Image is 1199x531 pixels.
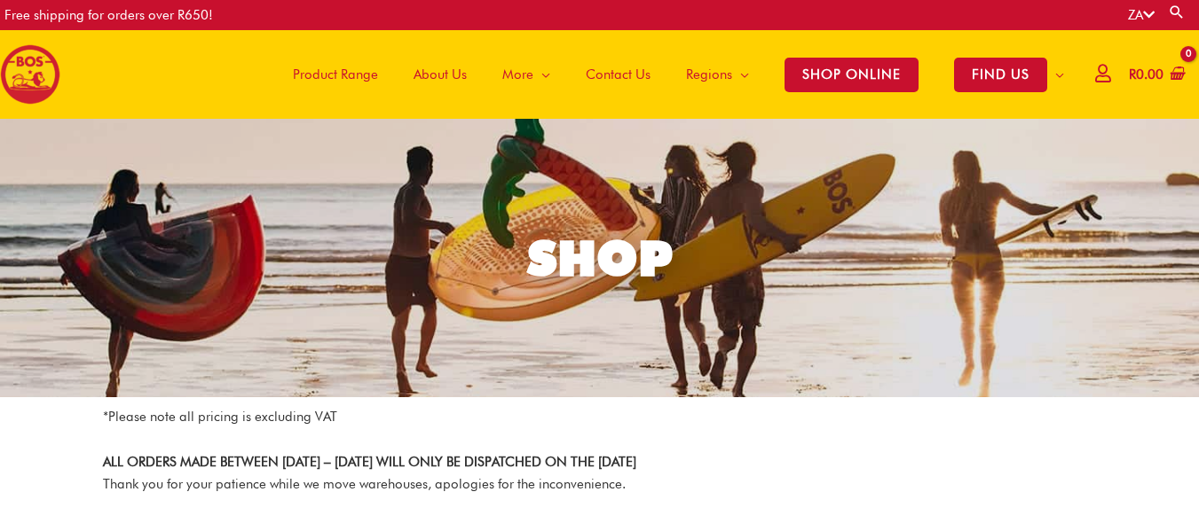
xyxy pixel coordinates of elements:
p: Thank you for your patience while we move warehouses, apologies for the inconvenience. [103,451,1097,496]
span: Contact Us [586,48,651,101]
span: More [502,48,533,101]
span: Regions [686,48,732,101]
span: R [1129,66,1136,82]
a: Product Range [275,30,396,119]
div: SHOP [527,234,673,283]
a: SHOP ONLINE [767,30,936,119]
a: Regions [668,30,767,119]
nav: Site Navigation [262,30,1082,119]
a: More [485,30,568,119]
a: View Shopping Cart, empty [1125,55,1186,95]
span: FIND US [954,58,1047,92]
a: About Us [396,30,485,119]
bdi: 0.00 [1129,66,1164,82]
a: Search button [1168,4,1186,20]
span: SHOP ONLINE [785,58,919,92]
a: ZA [1128,7,1155,23]
a: Contact Us [568,30,668,119]
p: *Please note all pricing is excluding VAT [103,406,1097,428]
strong: ALL ORDERS MADE BETWEEN [DATE] – [DATE] WILL ONLY BE DISPATCHED ON THE [DATE] [103,454,636,470]
span: Product Range [293,48,378,101]
span: About Us [414,48,467,101]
